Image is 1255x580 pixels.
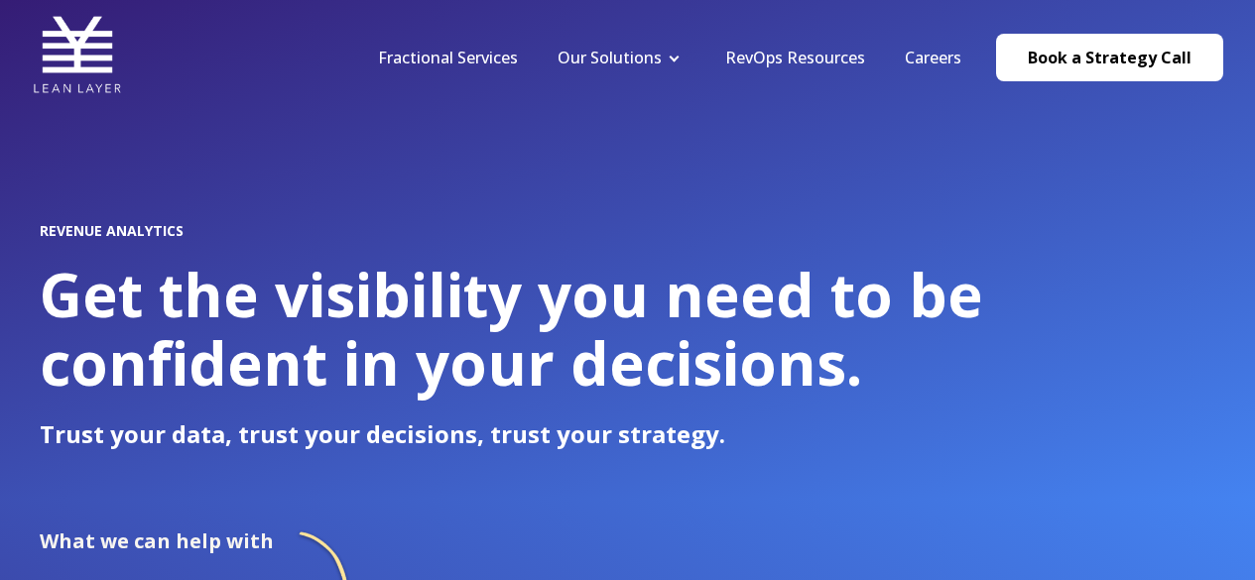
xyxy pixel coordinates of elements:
h2: What we can help with [40,529,274,552]
a: Our Solutions [558,47,662,68]
a: RevOps Resources [725,47,865,68]
img: Lean Layer Logo [33,10,122,99]
p: Trust your data, trust your decisions, trust your strategy. [40,420,1215,448]
h1: Get the visibility you need to be confident in your decisions. [40,261,1215,398]
a: Careers [905,47,961,68]
a: Book a Strategy Call [996,34,1223,81]
a: Fractional Services [378,47,518,68]
h2: REVENUE ANALYTICS [40,223,1215,239]
div: Navigation Menu [358,47,981,68]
